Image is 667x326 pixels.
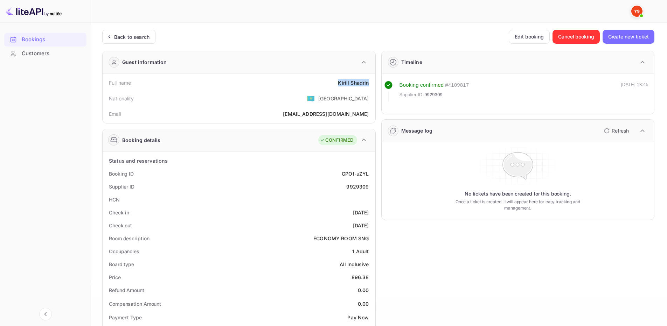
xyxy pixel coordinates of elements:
div: Pay Now [347,314,369,321]
div: Message log [401,127,433,134]
div: Supplier ID [109,183,134,190]
div: Check-in [109,209,129,216]
div: Status and reservations [109,157,168,164]
div: HCN [109,196,120,203]
div: GPOf-uZYL [342,170,369,177]
p: No tickets have been created for this booking. [465,190,571,197]
div: Timeline [401,58,422,66]
div: Price [109,274,121,281]
div: Nationality [109,95,134,102]
div: [GEOGRAPHIC_DATA] [318,95,369,102]
button: Edit booking [509,30,550,44]
div: Customers [4,47,86,61]
div: Room description [109,235,149,242]
a: Bookings [4,33,86,46]
div: Booking ID [109,170,134,177]
div: [DATE] 18:45 [621,81,648,101]
div: Back to search [114,33,150,41]
p: Once a ticket is created, it will appear here for easy tracking and management. [444,199,591,211]
div: Kirill Shadrin [338,79,369,86]
div: CONFIRMED [320,137,353,144]
span: 9929309 [424,91,443,98]
div: [DATE] [353,209,369,216]
div: Full name [109,79,131,86]
div: 0.00 [358,300,369,307]
div: Bookings [4,33,86,47]
div: Payment Type [109,314,142,321]
button: Cancel booking [553,30,600,44]
div: Booking confirmed [399,81,444,89]
div: Booking details [122,136,160,144]
div: # 4109817 [445,81,469,89]
div: 9929309 [346,183,369,190]
div: Check out [109,222,132,229]
div: Board type [109,261,134,268]
button: Collapse navigation [39,308,52,320]
div: [EMAIL_ADDRESS][DOMAIN_NAME] [283,110,369,118]
div: [DATE] [353,222,369,229]
div: ECONOMY ROOM SNG [313,235,369,242]
div: All Inclusive [340,261,369,268]
div: 0.00 [358,286,369,294]
div: Compensation Amount [109,300,161,307]
p: Refresh [612,127,629,134]
button: Refresh [600,125,632,136]
span: United States [307,92,315,105]
div: Customers [22,50,83,58]
a: Customers [4,47,86,60]
div: 896.38 [352,274,369,281]
div: Refund Amount [109,286,144,294]
div: Bookings [22,36,83,44]
img: LiteAPI logo [6,6,62,17]
button: Create new ticket [603,30,654,44]
div: Email [109,110,121,118]
div: 1 Adult [352,248,369,255]
div: Guest information [122,58,167,66]
span: Supplier ID: [399,91,424,98]
div: Occupancies [109,248,139,255]
img: Yandex Support [631,6,642,17]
